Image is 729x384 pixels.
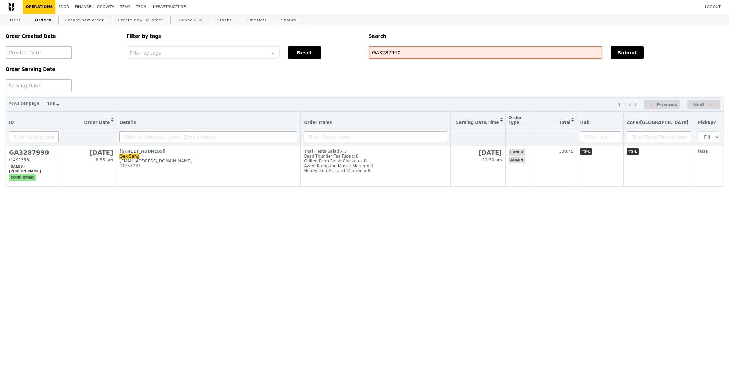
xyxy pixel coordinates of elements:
[130,50,161,56] span: Filter by tags
[214,14,234,26] a: Stocks
[693,100,704,109] span: Next
[127,34,360,39] h5: Filter by tags
[304,149,447,154] div: Thai Fiesta Salad x 3
[32,14,54,26] a: Orders
[119,159,297,163] div: [EMAIL_ADDRESS][DOMAIN_NAME]
[627,120,688,125] span: Zone/[GEOGRAPHIC_DATA]
[304,159,447,163] div: Grilled Farm Fresh Chicken x 8
[115,14,166,26] a: Create new 3p order
[288,46,321,59] button: Reset
[9,120,14,125] span: ID
[63,14,107,26] a: Create new order
[8,2,14,11] img: Grain logo
[6,79,72,92] input: Serving Date
[278,14,299,26] a: Shouts
[559,149,573,154] span: 530.45
[175,14,206,26] a: Upload CSV
[243,14,270,26] a: Timeslots
[9,131,59,142] input: ID or Salesperson name
[482,158,502,162] span: 11:30 am
[687,100,720,110] button: Next
[9,100,41,107] label: Rows per page:
[698,149,708,154] span: false
[304,120,332,125] span: Order Items
[618,102,636,107] div: 1 - 1 of 1
[96,158,113,162] span: 8:55 pm
[304,131,447,142] input: Filter Order Items
[698,120,716,125] span: Pickup?
[9,158,59,162] div: (1491333)
[657,100,677,109] span: Previous
[509,149,525,156] span: lunch
[6,14,23,26] a: Users
[304,163,447,168] div: Ayam Kampung Masak Merah x 8
[580,120,589,125] span: Hub
[9,163,43,174] span: Sales - [PERSON_NAME]
[611,46,644,59] button: Submit
[119,120,136,125] span: Details
[6,46,72,59] input: Created Date
[627,131,691,142] input: Filter Zone/Pickup Point
[304,168,447,173] div: Honey Duo Mustard Chicken x 8
[119,149,297,154] div: [STREET_ADDRESS]
[65,149,113,156] h2: [DATE]
[644,100,680,110] button: Previous
[369,34,723,39] h5: Search
[580,148,592,155] span: TS-L
[6,67,118,72] h5: Order Serving Date
[9,149,59,156] h2: GA3287990
[627,148,639,155] span: TS-L
[119,131,297,142] input: Filter by Address, Name, Email, Mobile
[509,157,525,163] span: admin
[119,154,139,159] a: Gek Sang
[580,131,620,142] input: Filter Hub
[9,174,36,181] span: confirmed
[454,149,502,156] h2: [DATE]
[509,115,522,125] span: Order Type
[6,34,118,39] h5: Order Created Date
[119,163,297,168] div: 91257237
[304,154,447,159] div: Basil Thunder Tea Rice x 8
[369,46,602,59] input: Search any field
